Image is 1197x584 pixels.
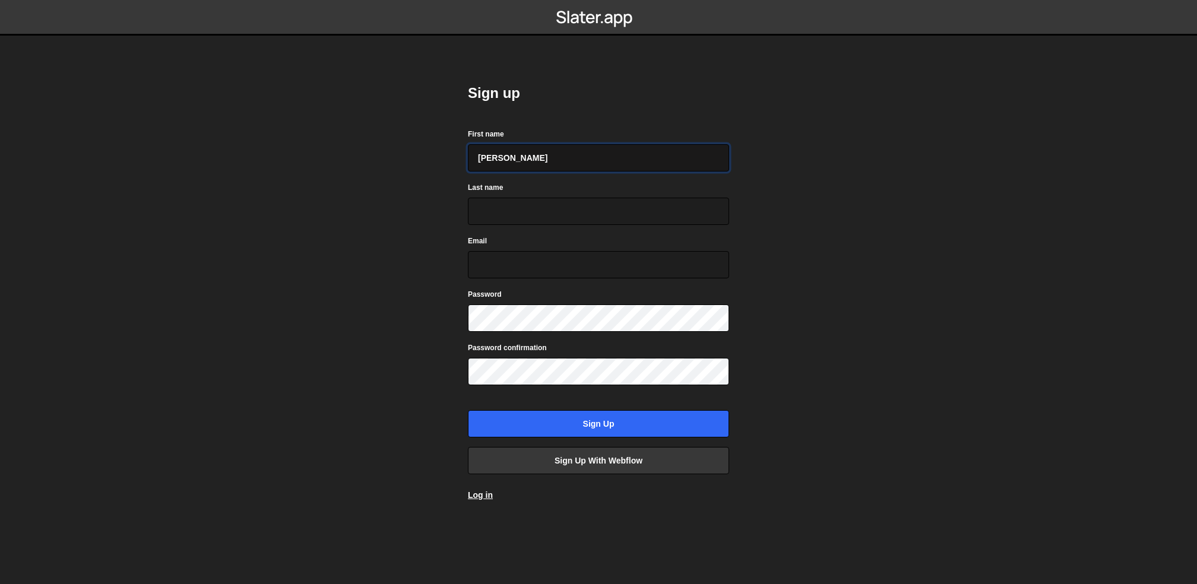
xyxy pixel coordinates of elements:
[468,490,493,500] a: Log in
[468,447,729,474] a: Sign up with Webflow
[468,410,729,437] input: Sign up
[468,128,504,140] label: First name
[468,182,503,193] label: Last name
[468,84,729,103] h2: Sign up
[468,342,547,354] label: Password confirmation
[468,235,487,247] label: Email
[468,288,502,300] label: Password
